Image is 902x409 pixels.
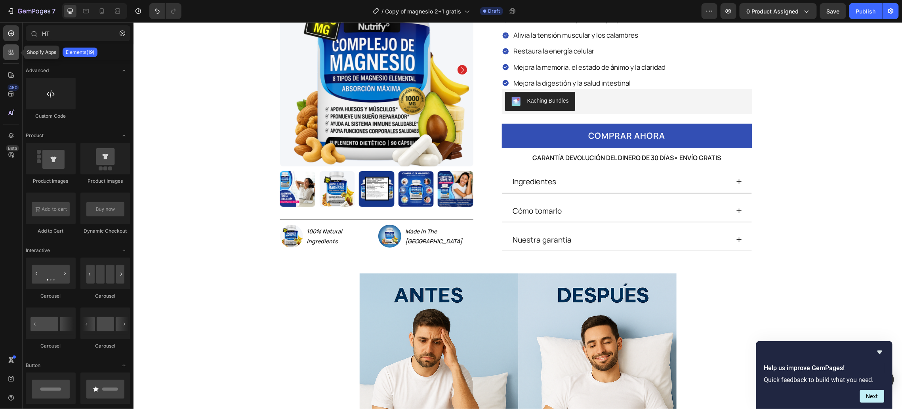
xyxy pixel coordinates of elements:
[380,41,532,50] p: Mejora la memoria, el estado de ánimo y la claridad
[827,8,840,15] span: Save
[26,342,76,350] div: Carousel
[380,25,532,33] p: Restaura la energía celular
[80,342,130,350] div: Carousel
[118,64,130,77] span: Toggle open
[764,376,885,384] p: Quick feedback to build what you need.
[26,292,76,300] div: Carousel
[394,75,435,83] div: Kaching Bundles
[820,3,846,19] button: Save
[80,292,130,300] div: Carousel
[118,244,130,257] span: Toggle open
[764,363,885,373] h2: Help us improve GemPages!
[26,227,76,235] div: Add to Cart
[26,113,76,120] div: Custom Code
[66,49,94,55] p: Elements(19)
[856,7,876,15] div: Publish
[381,7,383,15] span: /
[860,390,885,403] button: Next question
[6,145,19,151] div: Beta
[379,153,423,166] p: Ingredientes
[149,3,181,19] div: Undo/Redo
[875,348,885,357] button: Hide survey
[378,75,387,84] img: KachingBundles.png
[324,43,334,52] button: Carousel Next Arrow
[8,84,19,91] div: 450
[52,6,55,16] p: 7
[379,211,439,224] p: Nuestra garantía
[147,203,170,226] img: gempages_582961915433583448-7f5c314a-875a-44c3-9545-86f94e9d14db.png
[368,101,619,126] button: COMPRAR AHORA
[849,3,883,19] button: Publish
[746,7,799,15] span: 0 product assigned
[26,362,40,369] span: Button
[26,247,50,254] span: Interactive
[80,178,130,185] div: Product Images
[245,203,268,226] img: gempages_582961915433583448-7ae2f47f-6e78-47a1-b008-5964d1eb8609.webp
[174,205,209,223] strong: 100% Natural Ingredients
[385,7,461,15] span: Copy of magnesio 2+1 gratis
[29,49,56,55] p: Sections(16)
[379,182,429,195] p: Cómo tomarlo
[764,348,885,403] div: Help us improve GemPages!
[488,8,500,15] span: Draft
[3,3,59,19] button: 7
[455,106,532,121] div: COMPRAR AHORA
[380,9,532,17] p: Alivia la tensión muscular y los calambres
[26,178,76,185] div: Product Images
[26,25,130,41] input: Search Sections & Elements
[740,3,817,19] button: 0 product assigned
[80,227,130,235] div: Dynamic Checkout
[118,359,130,372] span: Toggle open
[372,70,442,89] button: Kaching Bundles
[272,204,339,224] p: Made In The [GEOGRAPHIC_DATA]
[399,130,588,141] p: GARANTÍA DEVOLUCIÓN DEL DINERO DE 30 DÍAS• ENVÍO GRATIS
[380,57,532,65] p: Mejora la digestión y la salud intestinal
[26,67,49,74] span: Advanced
[118,129,130,142] span: Toggle open
[26,132,44,139] span: Product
